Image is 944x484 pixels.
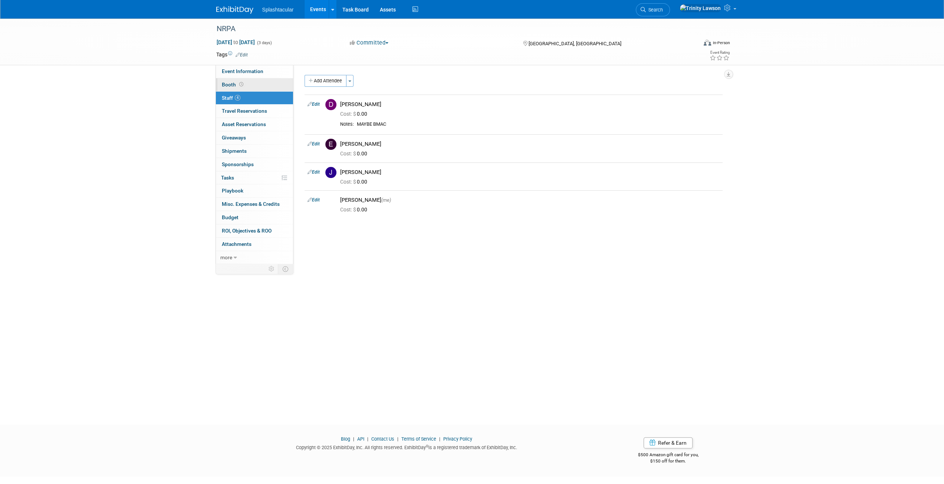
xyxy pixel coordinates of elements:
span: Event Information [222,68,263,74]
a: Edit [236,52,248,57]
span: (me) [381,197,391,203]
a: Booth [216,78,293,91]
a: more [216,251,293,264]
a: Tasks [216,171,293,184]
span: Booth [222,82,245,88]
span: Search [646,7,663,13]
div: Notes: [340,121,354,127]
span: ROI, Objectives & ROO [222,228,272,234]
span: Cost: $ [340,151,357,157]
img: ExhibitDay [216,6,253,14]
a: Attachments [216,238,293,251]
a: Giveaways [216,131,293,144]
span: Booth not reserved yet [238,82,245,87]
a: Shipments [216,145,293,158]
span: Giveaways [222,135,246,141]
a: Search [636,3,670,16]
a: API [357,436,364,442]
span: Cost: $ [340,179,357,185]
img: D.jpg [325,99,336,110]
a: Refer & Earn [644,437,693,448]
img: E.jpg [325,139,336,150]
div: [PERSON_NAME] [340,197,720,204]
a: Edit [307,102,320,107]
a: ROI, Objectives & ROO [216,224,293,237]
span: Playbook [222,188,243,194]
a: Contact Us [371,436,394,442]
div: $500 Amazon gift card for you, [608,447,728,464]
a: Budget [216,211,293,224]
img: Trinity Lawson [680,4,721,12]
span: Asset Reservations [222,121,266,127]
span: to [232,39,239,45]
span: more [220,254,232,260]
div: Event Format [654,39,730,50]
div: Event Rating [709,51,729,55]
span: 0.00 [340,179,370,185]
div: [PERSON_NAME] [340,101,720,108]
a: Asset Reservations [216,118,293,131]
div: $150 off for them. [608,458,728,464]
div: NRPA [214,22,686,36]
span: Splashtacular [262,7,294,13]
td: Personalize Event Tab Strip [265,264,278,274]
td: Tags [216,51,248,58]
span: 0.00 [340,207,370,213]
button: Add Attendee [305,75,346,87]
a: Travel Reservations [216,105,293,118]
sup: ® [426,444,428,448]
td: Toggle Event Tabs [278,264,293,274]
a: Staff4 [216,92,293,105]
span: (3 days) [256,40,272,45]
span: Shipments [222,148,247,154]
div: [PERSON_NAME] [340,169,720,176]
span: Cost: $ [340,111,357,117]
a: Event Information [216,65,293,78]
span: Cost: $ [340,207,357,213]
button: Committed [347,39,391,47]
span: Staff [222,95,240,101]
a: Privacy Policy [443,436,472,442]
div: [PERSON_NAME] [340,141,720,148]
span: Sponsorships [222,161,254,167]
span: | [437,436,442,442]
span: 4 [235,95,240,101]
a: Edit [307,197,320,203]
span: [DATE] [DATE] [216,39,255,46]
a: Blog [341,436,350,442]
img: Format-Inperson.png [704,40,711,46]
span: Travel Reservations [222,108,267,114]
span: Tasks [221,175,234,181]
span: [GEOGRAPHIC_DATA], [GEOGRAPHIC_DATA] [529,41,621,46]
div: MAYBE BMAC [357,121,720,128]
a: Playbook [216,184,293,197]
div: Copyright © 2025 ExhibitDay, Inc. All rights reserved. ExhibitDay is a registered trademark of Ex... [216,442,598,451]
div: In-Person [712,40,730,46]
span: 0.00 [340,111,370,117]
span: 0.00 [340,151,370,157]
a: Edit [307,169,320,175]
a: Edit [307,141,320,146]
a: Terms of Service [401,436,436,442]
span: Attachments [222,241,251,247]
a: Misc. Expenses & Credits [216,198,293,211]
img: J.jpg [325,167,336,178]
span: | [395,436,400,442]
span: Misc. Expenses & Credits [222,201,280,207]
span: Budget [222,214,239,220]
a: Sponsorships [216,158,293,171]
span: | [351,436,356,442]
span: | [365,436,370,442]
